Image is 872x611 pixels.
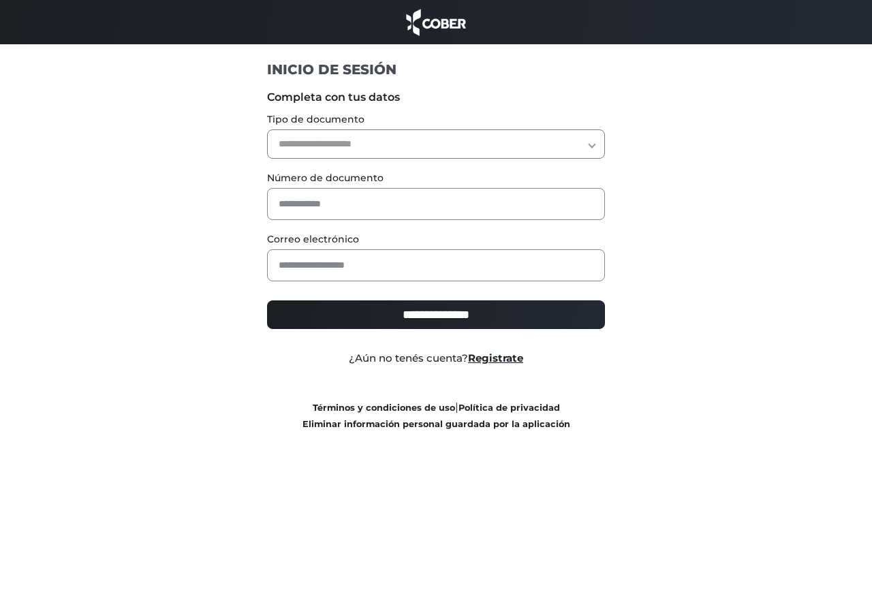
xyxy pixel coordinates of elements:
label: Correo electrónico [267,232,606,247]
a: Registrate [468,351,523,364]
label: Tipo de documento [267,112,606,127]
a: Términos y condiciones de uso [313,403,455,413]
h1: INICIO DE SESIÓN [267,61,606,78]
div: | [257,399,616,432]
label: Completa con tus datos [267,89,606,106]
a: Política de privacidad [458,403,560,413]
div: ¿Aún no tenés cuenta? [257,351,616,366]
a: Eliminar información personal guardada por la aplicación [302,419,570,429]
label: Número de documento [267,171,606,185]
img: cober_marca.png [403,7,469,37]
